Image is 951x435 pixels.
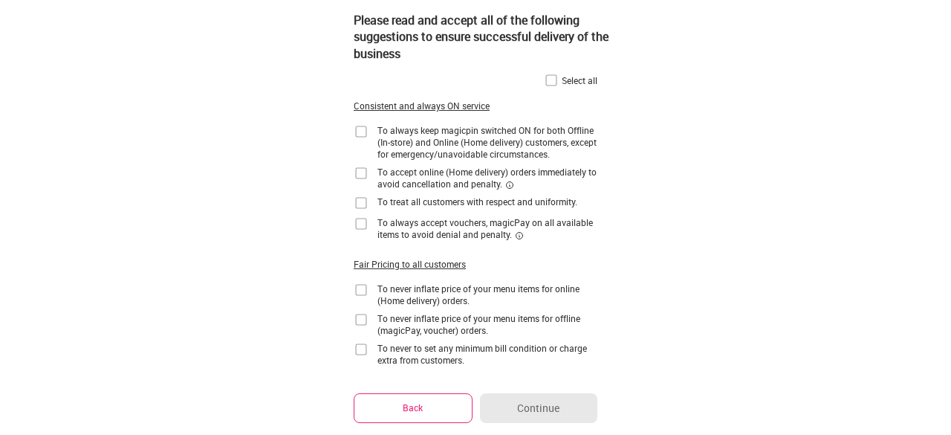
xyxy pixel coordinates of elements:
img: home-delivery-unchecked-checkbox-icon.f10e6f61.svg [354,216,369,231]
div: To accept online (Home delivery) orders immediately to avoid cancellation and penalty. [377,166,597,190]
div: To never to set any minimum bill condition or charge extra from customers. [377,342,597,366]
div: Fair Pricing to all customers [354,258,466,271]
div: To always keep magicpin switched ON for both Offline (In-store) and Online (Home delivery) custom... [377,124,597,160]
img: informationCircleBlack.2195f373.svg [505,181,514,190]
img: home-delivery-unchecked-checkbox-icon.f10e6f61.svg [354,312,369,327]
div: To never inflate price of your menu items for offline (magicPay, voucher) orders. [377,312,597,336]
img: home-delivery-unchecked-checkbox-icon.f10e6f61.svg [354,196,369,210]
img: home-delivery-unchecked-checkbox-icon.f10e6f61.svg [354,124,369,139]
img: home-delivery-unchecked-checkbox-icon.f10e6f61.svg [354,166,369,181]
img: home-delivery-unchecked-checkbox-icon.f10e6f61.svg [354,342,369,357]
button: Continue [480,393,597,423]
div: Consistent and always ON service [354,100,490,112]
div: To treat all customers with respect and uniformity. [377,196,577,207]
div: To never inflate price of your menu items for online (Home delivery) orders. [377,283,597,306]
div: To always accept vouchers, magicPay on all available items to avoid denial and penalty. [377,216,597,240]
button: Back [354,393,473,422]
img: home-delivery-unchecked-checkbox-icon.f10e6f61.svg [354,283,369,297]
img: informationCircleBlack.2195f373.svg [515,231,524,240]
img: home-delivery-unchecked-checkbox-icon.f10e6f61.svg [544,73,559,88]
div: Select all [562,74,597,86]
